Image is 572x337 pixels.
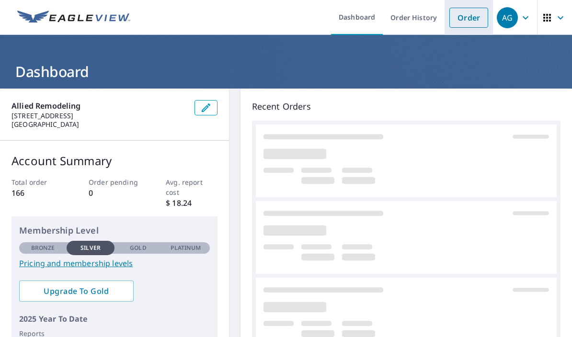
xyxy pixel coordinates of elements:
[171,244,201,252] p: Platinum
[31,244,55,252] p: Bronze
[11,120,187,129] p: [GEOGRAPHIC_DATA]
[130,244,146,252] p: Gold
[27,286,126,296] span: Upgrade To Gold
[11,152,217,169] p: Account Summary
[449,8,488,28] a: Order
[11,187,63,199] p: 166
[17,11,130,25] img: EV Logo
[19,281,134,302] a: Upgrade To Gold
[166,197,217,209] p: $ 18.24
[497,7,518,28] div: AG
[166,177,217,197] p: Avg. report cost
[11,100,187,112] p: Allied Remodeling
[80,244,101,252] p: Silver
[89,187,140,199] p: 0
[11,177,63,187] p: Total order
[11,112,187,120] p: [STREET_ADDRESS]
[19,224,210,237] p: Membership Level
[19,313,210,325] p: 2025 Year To Date
[89,177,140,187] p: Order pending
[19,258,210,269] a: Pricing and membership levels
[252,100,561,113] p: Recent Orders
[11,62,561,81] h1: Dashboard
